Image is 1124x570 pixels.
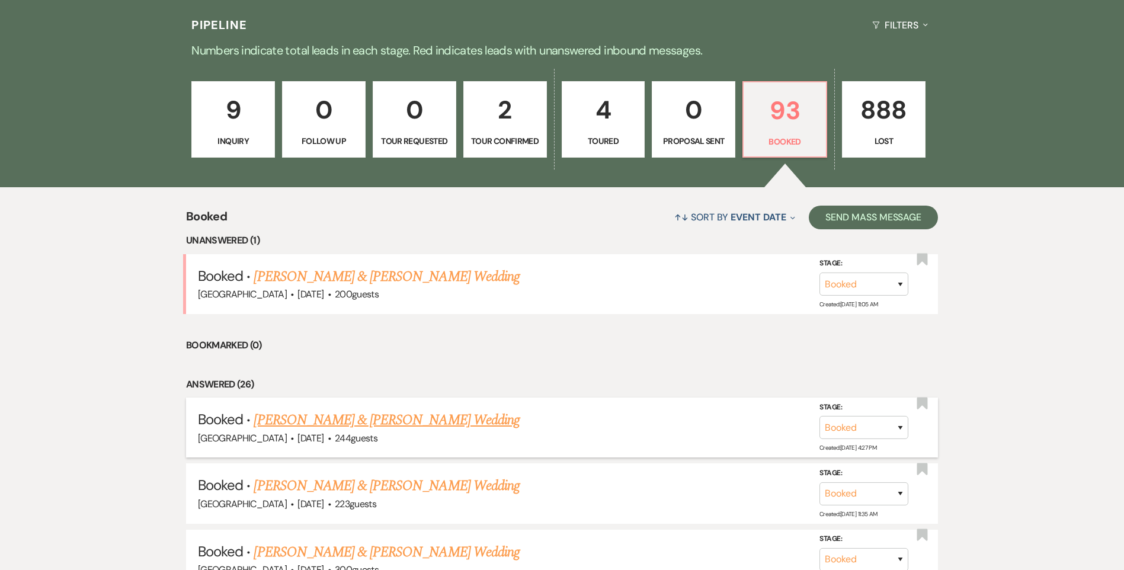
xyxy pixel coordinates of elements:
span: Created: [DATE] 11:05 AM [819,300,878,308]
a: [PERSON_NAME] & [PERSON_NAME] Wedding [254,409,519,431]
span: Booked [198,476,243,494]
p: Proposal Sent [659,135,728,148]
p: 0 [659,90,728,130]
span: 200 guests [335,288,379,300]
p: 888 [850,90,918,130]
span: Booked [198,410,243,428]
p: 9 [199,90,267,130]
li: Unanswered (1) [186,233,938,248]
label: Stage: [819,401,908,414]
p: Inquiry [199,135,267,148]
a: 4Toured [562,81,645,158]
label: Stage: [819,467,908,480]
a: [PERSON_NAME] & [PERSON_NAME] Wedding [254,475,519,497]
span: Booked [198,267,243,285]
a: 9Inquiry [191,81,275,158]
span: 223 guests [335,498,376,510]
span: Created: [DATE] 4:27 PM [819,444,876,451]
span: [DATE] [297,432,324,444]
li: Bookmarked (0) [186,338,938,353]
span: Event Date [731,211,786,223]
a: 0Follow Up [282,81,366,158]
span: [GEOGRAPHIC_DATA] [198,288,287,300]
span: [GEOGRAPHIC_DATA] [198,498,287,510]
span: Booked [198,542,243,561]
p: 0 [380,90,449,130]
p: Booked [751,135,819,148]
p: 4 [569,90,638,130]
span: 244 guests [335,432,377,444]
p: Follow Up [290,135,358,148]
p: 93 [751,91,819,130]
label: Stage: [819,533,908,546]
span: ↑↓ [674,211,689,223]
p: Lost [850,135,918,148]
a: [PERSON_NAME] & [PERSON_NAME] Wedding [254,542,519,563]
button: Send Mass Message [809,206,938,229]
span: [DATE] [297,288,324,300]
button: Sort By Event Date [670,201,800,233]
p: 2 [471,90,539,130]
span: [DATE] [297,498,324,510]
span: Booked [186,207,227,233]
a: 0Proposal Sent [652,81,735,158]
a: 93Booked [742,81,827,158]
a: 888Lost [842,81,926,158]
p: Numbers indicate total leads in each stage. Red indicates leads with unanswered inbound messages. [136,41,989,60]
p: Tour Confirmed [471,135,539,148]
label: Stage: [819,257,908,270]
h3: Pipeline [191,17,247,33]
p: 0 [290,90,358,130]
span: [GEOGRAPHIC_DATA] [198,432,287,444]
p: Tour Requested [380,135,449,148]
span: Created: [DATE] 11:35 AM [819,510,877,518]
a: [PERSON_NAME] & [PERSON_NAME] Wedding [254,266,519,287]
button: Filters [867,9,932,41]
li: Answered (26) [186,377,938,392]
a: 2Tour Confirmed [463,81,547,158]
p: Toured [569,135,638,148]
a: 0Tour Requested [373,81,456,158]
